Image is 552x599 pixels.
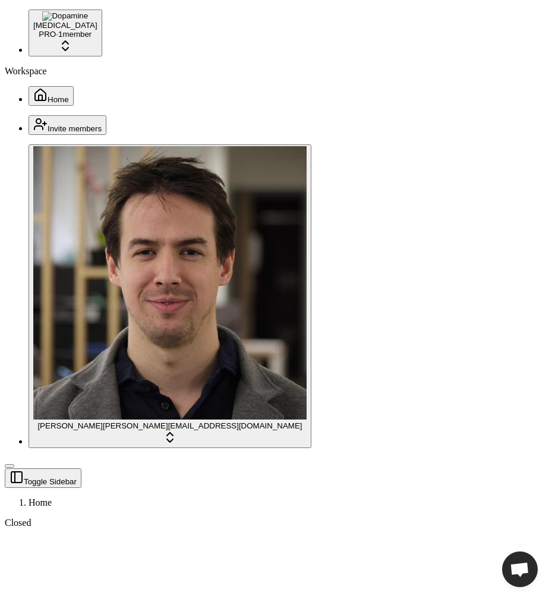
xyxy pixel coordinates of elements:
div: PRO · 1 member [33,30,97,39]
a: Invite members [29,123,106,133]
button: Jonathan Beurel[PERSON_NAME][PERSON_NAME][EMAIL_ADDRESS][DOMAIN_NAME] [29,144,311,448]
span: Invite members [48,124,102,133]
span: [PERSON_NAME] [37,421,103,430]
button: Toggle Sidebar [5,464,14,468]
button: Dopamine[MEDICAL_DATA]PRO·1member [29,10,102,56]
div: Open chat [502,551,538,587]
span: [PERSON_NAME][EMAIL_ADDRESS][DOMAIN_NAME] [103,421,302,430]
nav: breadcrumb [5,497,547,508]
img: Dopamine [42,11,88,21]
img: Jonathan Beurel [33,146,307,420]
a: Home [29,94,74,104]
div: Workspace [5,66,547,77]
span: Home [48,95,69,104]
button: Invite members [29,115,106,135]
button: Home [29,86,74,106]
div: [MEDICAL_DATA] [33,21,97,30]
button: Toggle Sidebar [5,468,81,488]
span: Toggle Sidebar [24,477,77,486]
span: Home [29,497,52,507]
span: Closed [5,518,31,528]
